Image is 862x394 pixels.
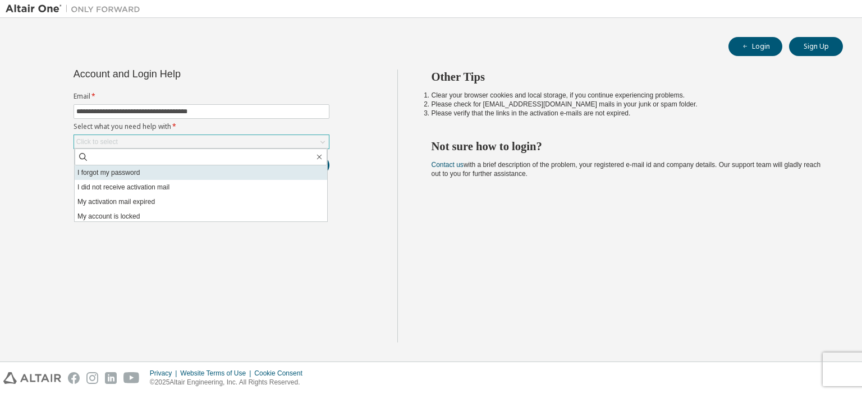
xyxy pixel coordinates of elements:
[150,369,180,378] div: Privacy
[74,122,329,131] label: Select what you need help with
[6,3,146,15] img: Altair One
[432,100,823,109] li: Please check for [EMAIL_ADDRESS][DOMAIN_NAME] mails in your junk or spam folder.
[74,135,329,149] div: Click to select
[76,137,118,146] div: Click to select
[86,372,98,384] img: instagram.svg
[123,372,140,384] img: youtube.svg
[432,161,821,178] span: with a brief description of the problem, your registered e-mail id and company details. Our suppo...
[74,92,329,101] label: Email
[105,372,117,384] img: linkedin.svg
[432,139,823,154] h2: Not sure how to login?
[3,372,61,384] img: altair_logo.svg
[74,69,278,78] div: Account and Login Help
[432,161,464,169] a: Contact us
[150,378,309,387] p: © 2025 Altair Engineering, Inc. All Rights Reserved.
[68,372,80,384] img: facebook.svg
[789,37,843,56] button: Sign Up
[432,91,823,100] li: Clear your browser cookies and local storage, if you continue experiencing problems.
[180,369,254,378] div: Website Terms of Use
[432,109,823,118] li: Please verify that the links in the activation e-mails are not expired.
[728,37,782,56] button: Login
[432,69,823,84] h2: Other Tips
[254,369,309,378] div: Cookie Consent
[75,165,327,180] li: I forgot my password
